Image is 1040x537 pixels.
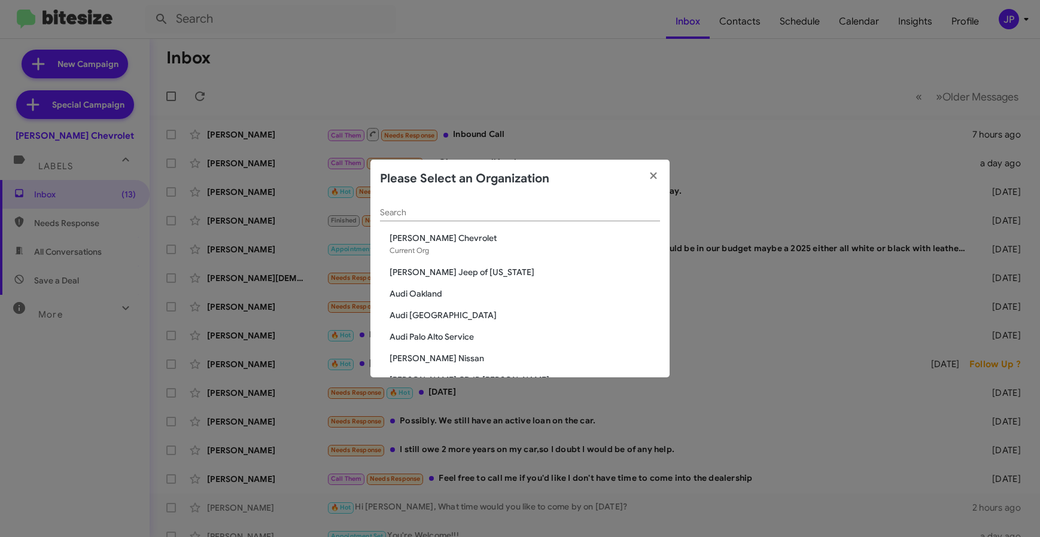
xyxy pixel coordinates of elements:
[380,169,549,188] h2: Please Select an Organization
[390,232,660,244] span: [PERSON_NAME] Chevrolet
[390,374,660,386] span: [PERSON_NAME] CDJR [PERSON_NAME]
[390,309,660,321] span: Audi [GEOGRAPHIC_DATA]
[390,331,660,343] span: Audi Palo Alto Service
[390,266,660,278] span: [PERSON_NAME] Jeep of [US_STATE]
[390,352,660,364] span: [PERSON_NAME] Nissan
[390,288,660,300] span: Audi Oakland
[390,246,429,255] span: Current Org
